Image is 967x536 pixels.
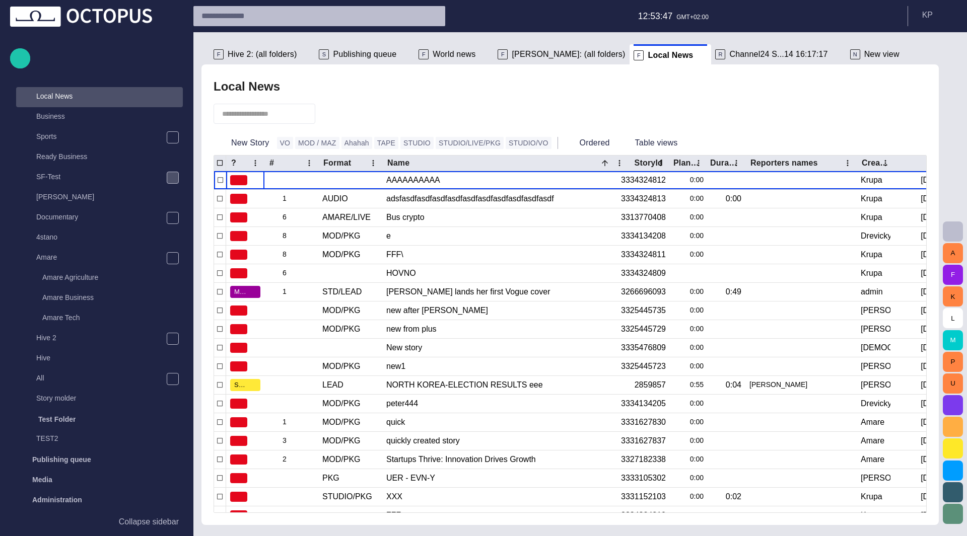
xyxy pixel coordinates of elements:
div: MOD/PKG [322,231,361,242]
p: Amare [36,252,57,262]
p: Sports [36,131,56,141]
div: quick [386,413,612,431]
div: Duration [710,158,738,168]
img: Octopus News Room [10,7,152,27]
button: STUDIO/LIVE/PKG [436,137,504,149]
div: 3334134208 [621,231,666,242]
div: 3333105302 [621,473,666,484]
div: PKG [322,473,339,484]
button: MEDIA [230,283,260,301]
p: TEST2 [36,433,58,443]
div: 3331627830 [621,417,666,428]
div: SF-Test [16,168,183,188]
div: 0:00 [674,190,704,208]
div: 0:04 [726,379,741,391]
div: new from plus [386,320,612,338]
div: RChannel24 S...14 16:17:17 [711,44,846,64]
button: Plan dur column menu [692,156,706,170]
div: MOD/PKG [322,454,361,465]
div: 3325445729 [621,324,666,335]
div: 2859857 [635,379,666,391]
div: 3266696093 [621,286,666,297]
div: F[PERSON_NAME]: (all folders) [494,44,630,64]
p: Business [36,111,65,121]
div: AmareAmare AgricultureAmare BusinessAmare Tech [16,248,183,329]
div: Amare Agriculture [22,268,183,288]
div: 0:02 [726,491,741,502]
div: HOVNO [386,264,612,282]
div: 0:00 [674,469,704,487]
p: N [850,49,860,59]
div: 0:00 [726,193,741,204]
button: MOD / MAZ [295,137,339,149]
button: STUDIO [400,137,434,149]
button: StoryId column menu [654,156,668,170]
p: F [634,50,644,60]
div: 0:55 [674,376,704,394]
div: SPublishing queue [315,44,415,64]
p: [PERSON_NAME] [36,192,94,202]
p: Test Folder [38,414,76,424]
div: Documentary [16,208,183,228]
span: Hive 2: (all folders) [228,49,297,59]
div: FWorld news [415,44,494,64]
div: Hive 2 [16,329,183,349]
div: 0:00 [674,488,704,506]
div: Vasyliev [861,361,890,372]
div: 0:00 [674,357,704,375]
div: e [386,227,612,245]
p: Ready Business [36,151,87,162]
div: new1 [386,357,612,375]
div: 3325445723 [621,361,666,372]
div: quickly created story [386,432,612,450]
div: AUDIO [322,193,348,204]
button: L [943,308,963,328]
div: Vasyliev [861,324,890,335]
p: SF-Test [36,172,60,182]
div: 0:00 [674,246,704,264]
div: Amare [861,417,884,428]
p: Amare Business [42,292,94,302]
button: New Story [214,134,273,152]
div: 1 [268,283,314,301]
p: Hive 2 [36,333,56,343]
div: StoryId [635,158,663,168]
div: Sports [16,127,183,147]
button: U [943,373,963,394]
div: Amare Business [22,288,183,309]
p: Story molder [36,393,76,403]
div: All [16,369,183,389]
div: MOD/PKG [322,249,361,260]
div: 3331152103 [621,491,666,502]
button: K [943,286,963,307]
div: 0:00 [674,413,704,431]
div: Created by [862,158,890,168]
div: new after Jennifer Lawrence [386,301,612,320]
div: UER - EVN-Y [386,469,612,487]
div: 0:00 [674,283,704,301]
div: Startups Thrive: Innovation Drives Growth [386,450,612,469]
div: FFF\ [386,246,612,264]
div: 0:00 [674,450,704,469]
button: Format column menu [366,156,380,170]
div: NORTH KOREA-ELECTION RESULTS eee [386,376,612,394]
div: 0:00 [674,320,704,338]
span: [PERSON_NAME]: (all folders) [512,49,625,59]
div: 6 [268,264,314,282]
span: Channel24 S...14 16:17:17 [729,49,827,59]
button: Name column menu [612,156,627,170]
div: 3334324813 [621,193,666,204]
div: Jennifer Lawrence lands her first Vogue cover [386,283,612,301]
button: M [943,330,963,350]
button: KP [914,6,961,24]
div: Krupa [861,193,882,204]
button: TAPE [374,137,398,149]
div: LEAD [322,379,343,391]
div: FHive 2: (all folders) [210,44,315,64]
div: 4stano [16,228,183,248]
p: GMT+02:00 [676,13,709,22]
button: ? column menu [248,156,262,170]
div: ? [231,158,236,168]
div: Plan dur [673,158,701,168]
p: F [214,49,224,59]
